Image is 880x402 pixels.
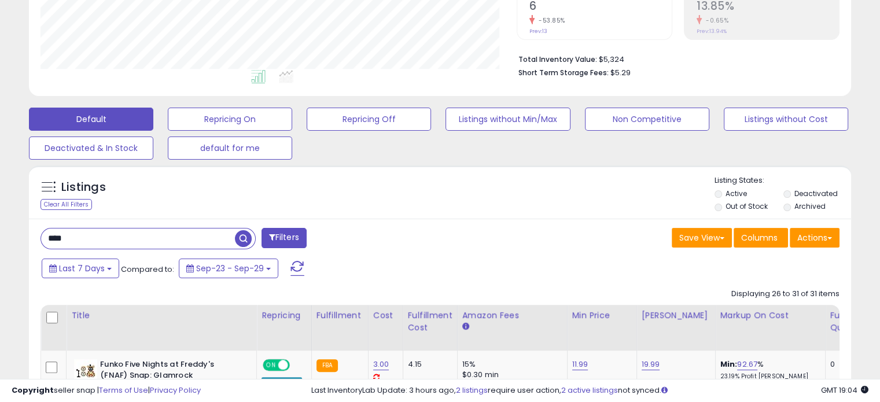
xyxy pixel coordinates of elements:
label: Active [726,189,747,198]
a: 92.67 [737,359,757,370]
a: 3.00 [373,359,389,370]
div: 15% [462,359,558,370]
button: Actions [790,228,840,248]
button: Last 7 Days [42,259,119,278]
a: Privacy Policy [150,385,201,396]
span: $5.29 [610,67,631,78]
span: Sep-23 - Sep-29 [196,263,264,274]
span: Columns [741,232,778,244]
div: Markup on Cost [720,309,820,322]
b: Min: [720,359,738,370]
small: FBA [316,359,338,372]
div: 4.15 [408,359,448,370]
div: Repricing [262,309,307,322]
a: 19.99 [642,359,660,370]
b: Short Term Storage Fees: [518,68,609,78]
button: Sep-23 - Sep-29 [179,259,278,278]
button: Non Competitive [585,108,709,131]
button: Repricing On [168,108,292,131]
h5: Listings [61,179,106,196]
div: [PERSON_NAME] [642,309,710,322]
a: 2 active listings [561,385,618,396]
div: Fulfillment [316,309,363,322]
li: $5,324 [518,51,831,65]
div: Fulfillable Quantity [830,309,870,334]
small: Prev: 13 [529,28,547,35]
span: ON [264,360,278,370]
small: -0.65% [702,16,728,25]
button: Listings without Cost [724,108,848,131]
div: Min Price [572,309,632,322]
button: Deactivated & In Stock [29,137,153,160]
div: Cost [373,309,398,322]
b: Total Inventory Value: [518,54,597,64]
button: Default [29,108,153,131]
label: Archived [794,201,825,211]
span: 2025-10-9 19:04 GMT [821,385,868,396]
span: Last 7 Days [59,263,105,274]
span: Compared to: [121,264,174,275]
button: Listings without Min/Max [445,108,570,131]
div: Fulfillment Cost [408,309,452,334]
small: Prev: 13.94% [697,28,727,35]
span: OFF [288,360,307,370]
button: default for me [168,137,292,160]
strong: Copyright [12,385,54,396]
button: Filters [262,228,307,248]
button: Columns [734,228,788,248]
a: 2 listings [456,385,488,396]
small: Amazon Fees. [462,322,469,332]
small: -53.85% [535,16,565,25]
button: Repricing Off [307,108,431,131]
div: Clear All Filters [40,199,92,210]
a: Terms of Use [99,385,148,396]
div: % [720,359,816,381]
div: Amazon Fees [462,309,562,322]
div: Displaying 26 to 31 of 31 items [731,289,840,300]
div: 0 [830,359,866,370]
p: Listing States: [715,175,851,186]
th: The percentage added to the cost of goods (COGS) that forms the calculator for Min & Max prices. [715,305,825,351]
button: Save View [672,228,732,248]
div: seller snap | | [12,385,201,396]
label: Out of Stock [726,201,768,211]
img: 41zoPucbXmL._SL40_.jpg [74,359,97,382]
a: 11.99 [572,359,588,370]
label: Deactivated [794,189,837,198]
div: Title [71,309,252,322]
div: Last InventoryLab Update: 3 hours ago, require user action, not synced. [311,385,868,396]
